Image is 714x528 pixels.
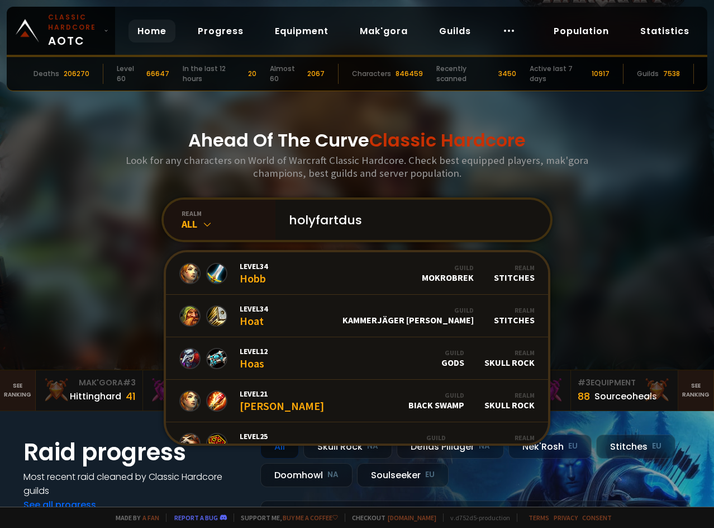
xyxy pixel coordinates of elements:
[128,20,175,43] a: Home
[270,64,303,84] div: Almost 60
[369,128,526,153] span: Classic Hardcore
[166,380,548,422] a: Level21[PERSON_NAME]GuildbIack swampRealmSkull Rock
[582,513,612,522] a: Consent
[260,463,353,487] div: Doomhowl
[594,389,657,403] div: Sourceoheals
[307,69,325,79] div: 2067
[150,377,243,389] div: Mak'Gora
[36,370,143,411] a: Mak'Gora#3Hittinghard41
[34,69,59,79] div: Deaths
[248,69,256,79] div: 20
[397,435,504,459] div: Defias Pillager
[578,377,671,389] div: Equipment
[596,435,675,459] div: Stitches
[530,64,587,84] div: Active last 7 days
[143,370,250,411] a: Mak'Gora#2Rivench100
[592,69,610,79] div: 10917
[571,370,678,411] a: #3Equipment88Sourceoheals
[70,389,121,403] div: Hittinghard
[266,20,337,43] a: Equipment
[484,348,535,357] div: Realm
[146,69,169,79] div: 66647
[422,263,474,272] div: Guild
[166,422,548,465] a: Level25[PERSON_NAME]GuildIronmanRealmDefias Pillager
[436,64,494,84] div: Recently scanned
[678,370,714,411] a: Seeranking
[174,513,218,522] a: Report a bug
[126,389,136,404] div: 41
[182,218,275,230] div: All
[408,391,464,411] div: bIack swamp
[357,463,449,487] div: Soulseeker
[188,127,526,154] h1: Ahead Of The Curve
[260,435,299,459] div: All
[342,306,474,326] div: Kammerjäger [PERSON_NAME]
[240,304,268,328] div: Hoat
[663,69,680,79] div: 7538
[240,346,268,356] span: Level 12
[166,337,548,380] a: Level12HoasGuildGODSRealmSkull Rock
[23,498,96,511] a: See all progress
[408,391,464,399] div: Guild
[407,433,446,453] div: Ironman
[23,470,247,498] h4: Most recent raid cleaned by Classic Hardcore guilds
[342,306,474,314] div: Guild
[529,513,549,522] a: Terms
[48,12,99,32] small: Classic Hardcore
[123,377,136,388] span: # 3
[494,263,535,272] div: Realm
[240,304,268,314] span: Level 34
[466,433,535,442] div: Realm
[631,20,698,43] a: Statistics
[554,513,578,522] a: Privacy
[494,306,535,326] div: Stitches
[498,69,516,79] div: 3450
[545,20,618,43] a: Population
[484,391,535,399] div: Realm
[568,441,578,452] small: EU
[578,389,590,404] div: 88
[240,431,324,455] div: [PERSON_NAME]
[240,261,268,285] div: Hobb
[48,12,99,49] span: AOTC
[484,348,535,368] div: Skull Rock
[7,7,115,55] a: Classic HardcoreAOTC
[367,441,378,452] small: NA
[282,200,537,240] input: Search a character...
[396,69,423,79] div: 846459
[166,295,548,337] a: Level34HoatGuildKammerjäger [PERSON_NAME]RealmStitches
[240,261,268,271] span: Level 34
[508,435,592,459] div: Nek'Rosh
[283,513,338,522] a: Buy me a coffee
[121,154,593,180] h3: Look for any characters on World of Warcraft Classic Hardcore. Check best equipped players, mak'g...
[234,513,338,522] span: Support me,
[388,513,436,522] a: [DOMAIN_NAME]
[240,389,324,413] div: [PERSON_NAME]
[494,263,535,283] div: Stitches
[23,435,247,470] h1: Raid progress
[240,431,324,441] span: Level 25
[494,306,535,314] div: Realm
[479,441,490,452] small: NA
[484,391,535,411] div: Skull Rock
[578,377,591,388] span: # 3
[352,69,391,79] div: Characters
[637,69,659,79] div: Guilds
[117,64,142,84] div: Level 60
[189,20,253,43] a: Progress
[425,469,435,480] small: EU
[441,348,464,368] div: GODS
[430,20,480,43] a: Guilds
[345,513,436,522] span: Checkout
[303,435,392,459] div: Skull Rock
[42,377,136,389] div: Mak'Gora
[422,263,474,283] div: Mokrobrek
[240,389,324,399] span: Level 21
[240,346,268,370] div: Hoas
[166,252,548,295] a: Level34HobbGuildMokrobrekRealmStitches
[443,513,510,522] span: v. d752d5 - production
[466,433,535,453] div: Defias Pillager
[407,433,446,442] div: Guild
[64,69,89,79] div: 206270
[441,348,464,357] div: Guild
